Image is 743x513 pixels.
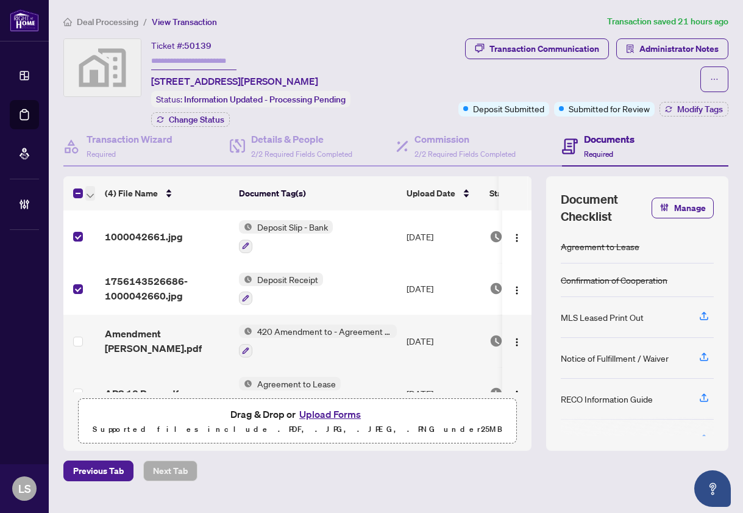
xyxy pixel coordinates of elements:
[239,220,333,253] button: Status IconDeposit Slip - Bank
[414,149,516,159] span: 2/2 Required Fields Completed
[694,470,731,507] button: Open asap
[151,112,230,127] button: Change Status
[489,334,503,348] img: Document Status
[105,229,183,244] span: 1000042661.jpg
[584,132,635,146] h4: Documents
[151,91,350,107] div: Status:
[296,406,364,422] button: Upload Forms
[616,38,728,59] button: Administrator Notes
[561,191,652,225] span: Document Checklist
[473,102,544,115] span: Deposit Submitted
[184,94,346,105] span: Information Updated - Processing Pending
[143,15,147,29] li: /
[489,187,514,200] span: Status
[507,279,527,298] button: Logo
[402,176,485,210] th: Upload Date
[561,240,639,253] div: Agreement to Lease
[63,18,72,26] span: home
[105,187,158,200] span: (4) File Name
[151,74,318,88] span: [STREET_ADDRESS][PERSON_NAME]
[63,461,133,481] button: Previous Tab
[561,310,644,324] div: MLS Leased Print Out
[105,326,229,356] span: Amendment [PERSON_NAME].pdf
[239,273,252,286] img: Status Icon
[465,38,609,59] button: Transaction Communication
[18,480,31,497] span: LS
[100,176,234,210] th: (4) File Name
[239,325,252,338] img: Status Icon
[512,233,522,243] img: Logo
[252,220,333,234] span: Deposit Slip - Bank
[79,399,516,444] span: Drag & Drop orUpload FormsSupported files include .PDF, .JPG, .JPEG, .PNG under25MB
[507,331,527,351] button: Logo
[143,461,197,481] button: Next Tab
[402,210,485,263] td: [DATE]
[639,39,719,59] span: Administrator Notes
[251,149,352,159] span: 2/2 Required Fields Completed
[677,105,723,113] span: Modify Tags
[414,132,516,146] h4: Commission
[152,16,217,27] span: View Transaction
[73,461,124,481] span: Previous Tab
[561,392,653,406] div: RECO Information Guide
[234,176,402,210] th: Document Tag(s)
[402,367,485,420] td: [DATE]
[239,377,252,390] img: Status Icon
[652,198,714,218] button: Manage
[561,273,667,287] div: Confirmation of Cooperation
[569,102,650,115] span: Submitted for Review
[710,75,719,84] span: ellipsis
[407,187,455,200] span: Upload Date
[489,39,599,59] div: Transaction Communication
[252,377,341,390] span: Agreement to Lease
[239,273,323,306] button: Status IconDeposit Receipt
[659,102,728,117] button: Modify Tags
[512,285,522,295] img: Logo
[169,115,224,124] span: Change Status
[489,230,503,243] img: Document Status
[512,390,522,400] img: Logo
[184,40,212,51] span: 50139
[252,325,397,338] span: 420 Amendment to - Agreement to Lease - Residential
[87,132,172,146] h4: Transaction Wizard
[402,263,485,315] td: [DATE]
[239,220,252,234] img: Status Icon
[239,325,397,357] button: Status Icon420 Amendment to - Agreement to Lease - Residential
[151,38,212,52] div: Ticket #:
[86,422,509,437] p: Supported files include .PDF, .JPG, .JPEG, .PNG under 25 MB
[87,149,116,159] span: Required
[674,198,706,218] span: Manage
[489,387,503,400] img: Document Status
[105,274,229,303] span: 1756143526686-1000042660.jpg
[626,45,635,53] span: solution
[10,9,39,32] img: logo
[561,351,669,365] div: Notice of Fulfillment / Waiver
[252,273,323,286] span: Deposit Receipt
[507,227,527,246] button: Logo
[251,132,352,146] h4: Details & People
[584,149,613,159] span: Required
[402,315,485,367] td: [DATE]
[239,377,379,410] button: Status IconAgreement to Lease
[607,15,728,29] article: Transaction saved 21 hours ago
[230,406,364,422] span: Drag & Drop or
[64,39,141,96] img: svg%3e
[489,282,503,295] img: Document Status
[512,337,522,347] img: Logo
[105,386,179,401] span: APS 18 Rom.pdf
[485,176,588,210] th: Status
[507,384,527,403] button: Logo
[77,16,138,27] span: Deal Processing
